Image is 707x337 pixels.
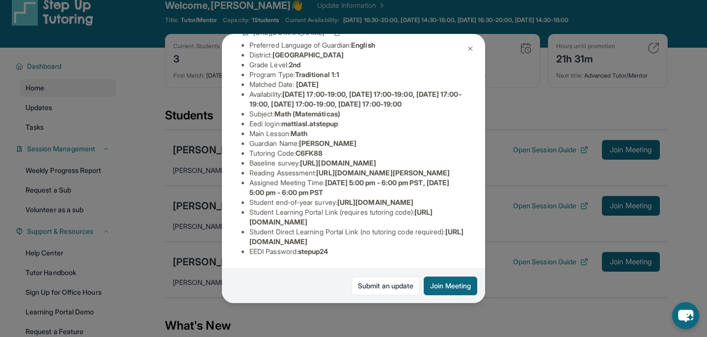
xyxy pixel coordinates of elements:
li: Grade Level: [249,60,465,70]
span: C6FK88 [296,149,323,157]
li: Subject : [249,109,465,119]
span: Math [291,129,307,138]
span: [GEOGRAPHIC_DATA] [272,51,344,59]
span: mattiasl.atstepup [281,119,338,128]
a: Submit an update [352,277,420,295]
li: Student Learning Portal Link (requires tutoring code) : [249,207,465,227]
li: Student end-of-year survey : [249,197,465,207]
span: Traditional 1:1 [295,70,339,79]
li: Baseline survey : [249,158,465,168]
span: [URL][DOMAIN_NAME][PERSON_NAME] [316,168,450,177]
span: [DATE] [296,80,319,88]
li: Availability: [249,89,465,109]
span: [DATE] 5:00 pm - 6:00 pm PST, [DATE] 5:00 pm - 6:00 pm PST [249,178,449,197]
li: Eedi login : [249,119,465,129]
span: English [351,41,375,49]
li: Matched Date: [249,80,465,89]
span: 2nd [289,60,300,69]
li: Guardian Name : [249,139,465,148]
button: Join Meeting [424,277,477,295]
span: Math (Matemáticas) [274,110,340,118]
li: EEDI Password : [249,247,465,256]
li: Preferred Language of Guardian: [249,40,465,50]
button: chat-button [672,302,699,329]
li: Assigned Meeting Time : [249,178,465,197]
li: District: [249,50,465,60]
li: Program Type: [249,70,465,80]
li: Tutoring Code : [249,148,465,158]
span: [DATE] 17:00-19:00, [DATE] 17:00-19:00, [DATE] 17:00-19:00, [DATE] 17:00-19:00, [DATE] 17:00-19:00 [249,90,462,108]
span: [PERSON_NAME] [299,139,356,147]
span: [URL][DOMAIN_NAME] [300,159,376,167]
span: [URL][DOMAIN_NAME] [337,198,413,206]
li: Student Direct Learning Portal Link (no tutoring code required) : [249,227,465,247]
span: stepup24 [298,247,328,255]
li: Main Lesson : [249,129,465,139]
li: Reading Assessment : [249,168,465,178]
img: Close Icon [466,45,474,53]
